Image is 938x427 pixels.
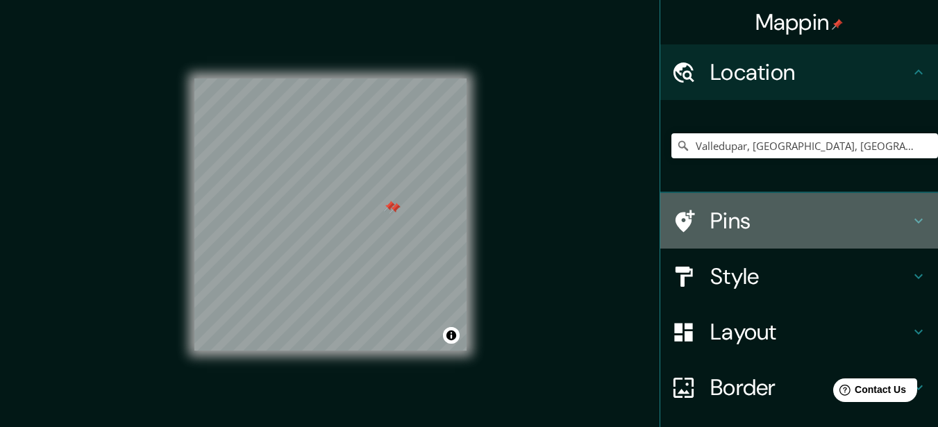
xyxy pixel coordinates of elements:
button: Toggle attribution [443,327,460,344]
div: Style [660,249,938,304]
div: Border [660,360,938,415]
input: Pick your city or area [671,133,938,158]
h4: Style [710,262,910,290]
iframe: Help widget launcher [814,373,923,412]
canvas: Map [194,78,467,351]
div: Layout [660,304,938,360]
h4: Layout [710,318,910,346]
h4: Pins [710,207,910,235]
div: Pins [660,193,938,249]
h4: Location [710,58,910,86]
div: Location [660,44,938,100]
h4: Mappin [755,8,844,36]
h4: Border [710,374,910,401]
img: pin-icon.png [832,19,843,30]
